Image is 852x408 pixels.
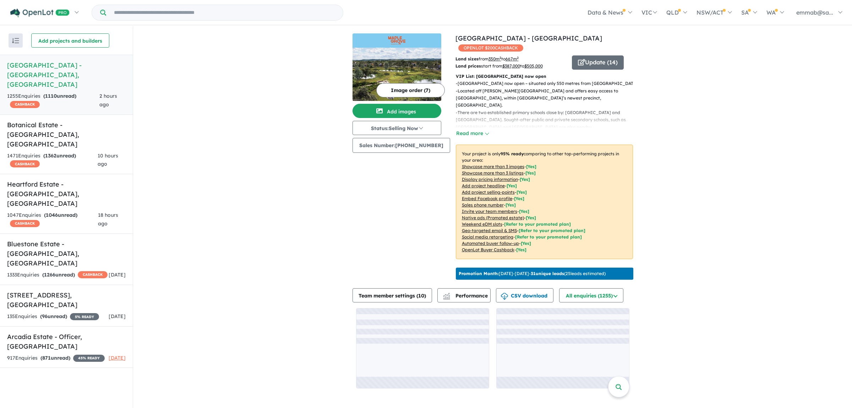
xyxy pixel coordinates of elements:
u: 667 m [506,56,519,61]
img: Maple Grove Estate - Pakenham East Logo [355,36,438,45]
u: Embed Facebook profile [462,196,512,201]
span: to [520,63,543,69]
p: VIP List: [GEOGRAPHIC_DATA] now open [456,73,633,80]
p: - Located off [PERSON_NAME][GEOGRAPHIC_DATA] and offers easy access to [GEOGRAPHIC_DATA], within ... [456,87,639,109]
u: Display pricing information [462,177,518,182]
img: download icon [501,293,508,300]
p: [DATE] - [DATE] - ( 25 leads estimated) [459,270,606,277]
span: [Refer to your promoted plan] [515,234,582,240]
u: Native ads (Promoted estate) [462,215,524,220]
a: [GEOGRAPHIC_DATA] - [GEOGRAPHIC_DATA] [455,34,602,42]
span: [ Yes ] [519,209,529,214]
span: CASHBACK [10,160,40,167]
span: [ Yes ] [506,202,516,208]
span: 45 % READY [73,355,105,362]
b: 95 % ready [501,151,524,156]
span: Performance [444,292,488,299]
span: [Refer to your promoted plan] [504,221,571,227]
a: Maple Grove Estate - Pakenham East LogoMaple Grove Estate - Pakenham East [353,33,441,101]
span: [ Yes ] [507,183,517,188]
span: [ Yes ] [526,164,536,169]
div: 1255 Enquir ies [7,92,99,109]
span: CASHBACK [10,220,40,227]
strong: ( unread) [43,93,76,99]
h5: Bluestone Estate - [GEOGRAPHIC_DATA] , [GEOGRAPHIC_DATA] [7,239,126,268]
span: 1046 [46,212,58,218]
img: Maple Grove Estate - Pakenham East [353,48,441,101]
span: OPENLOT $ 200 CASHBACK [458,44,523,52]
p: Your project is only comparing to other top-performing projects in your area: - - - - - - - - - -... [456,145,633,259]
u: $ 387,000 [502,63,520,69]
p: start from [455,63,567,70]
span: [ Yes ] [514,196,524,201]
strong: ( unread) [40,313,67,320]
h5: Arcadia Estate - Officer , [GEOGRAPHIC_DATA] [7,332,126,351]
strong: ( unread) [42,272,75,278]
strong: ( unread) [43,152,76,159]
input: Try estate name, suburb, builder or developer [108,5,342,20]
span: [Refer to your promoted plan] [519,228,585,233]
span: 10 hours ago [98,152,118,167]
img: Openlot PRO Logo White [10,9,70,17]
span: [DATE] [109,313,126,320]
h5: Botanical Estate - [GEOGRAPHIC_DATA] , [GEOGRAPHIC_DATA] [7,120,126,149]
button: Add projects and builders [31,33,109,48]
u: Sales phone number [462,202,504,208]
p: - [GEOGRAPHIC_DATA] now open – situated only 550 metres from [GEOGRAPHIC_DATA] [456,80,639,87]
u: OpenLot Buyer Cashback [462,247,514,252]
span: emmab@sa... [796,9,833,16]
div: 1333 Enquir ies [7,271,108,279]
p: - There are two established primary schools close by: [GEOGRAPHIC_DATA] and [GEOGRAPHIC_DATA]. So... [456,109,639,131]
div: 1471 Enquir ies [7,152,98,169]
button: Read more [456,129,489,138]
h5: Heartford Estate - [GEOGRAPHIC_DATA] , [GEOGRAPHIC_DATA] [7,179,126,208]
span: [ Yes ] [520,177,530,182]
div: 135 Enquir ies [7,312,99,321]
b: Promotion Month: [459,271,499,276]
img: line-chart.svg [443,293,449,297]
button: Add images [353,104,441,118]
u: Showcase more than 3 images [462,164,524,169]
span: 96 [42,313,48,320]
button: Sales Number:[PHONE_NUMBER] [353,138,450,153]
span: [Yes] [521,241,531,246]
span: CASHBACK [10,101,40,108]
button: Performance [437,288,491,302]
u: Showcase more than 3 listings [462,170,524,176]
button: Team member settings (10) [353,288,432,302]
b: 31 unique leads [531,271,564,276]
sup: 2 [517,56,519,60]
strong: ( unread) [40,355,70,361]
span: 1266 [44,272,55,278]
span: 1362 [45,152,56,159]
p: from [455,55,567,63]
u: Invite your team members [462,209,517,214]
button: Image order (7) [376,83,445,97]
u: Add project selling-points [462,189,515,195]
button: CSV download [496,288,553,302]
span: 10 [418,292,424,299]
span: CASHBACK [78,271,108,278]
h5: [STREET_ADDRESS] , [GEOGRAPHIC_DATA] [7,290,126,310]
u: Social media retargeting [462,234,513,240]
span: 5 % READY [70,313,99,320]
span: 1110 [45,93,57,99]
button: Update (14) [572,55,624,70]
span: [ Yes ] [525,170,536,176]
u: $ 505,000 [524,63,543,69]
span: [Yes] [516,247,526,252]
h5: [GEOGRAPHIC_DATA] - [GEOGRAPHIC_DATA] , [GEOGRAPHIC_DATA] [7,60,126,89]
strong: ( unread) [44,212,77,218]
div: 917 Enquir ies [7,354,105,363]
u: 350 m [488,56,501,61]
span: to [501,56,519,61]
span: 871 [42,355,51,361]
span: 18 hours ago [98,212,118,227]
img: sort.svg [12,38,19,43]
button: All enquiries (1255) [559,288,623,302]
u: Weekend eDM slots [462,221,502,227]
button: Status:Selling Now [353,121,441,135]
div: 1047 Enquir ies [7,211,98,228]
u: Geo-targeted email & SMS [462,228,517,233]
b: Land sizes [455,56,479,61]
